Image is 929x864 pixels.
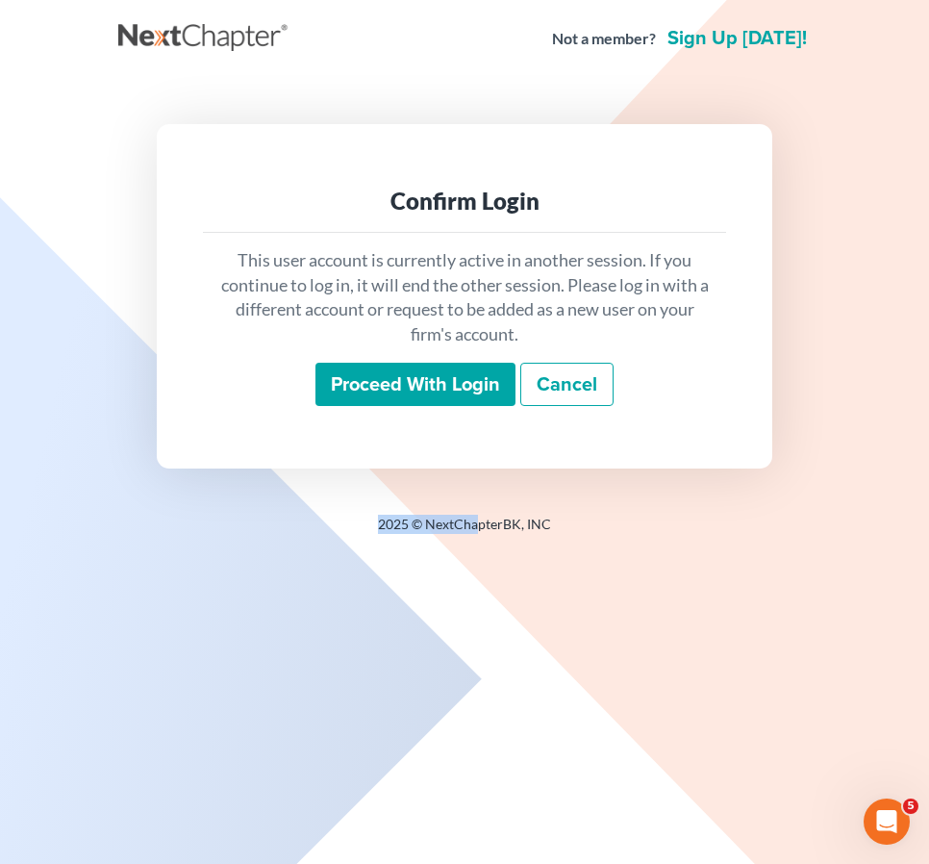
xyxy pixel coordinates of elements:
[520,363,614,407] a: Cancel
[118,515,811,549] div: 2025 © NextChapterBK, INC
[315,363,515,407] input: Proceed with login
[903,799,918,814] span: 5
[218,186,711,216] div: Confirm Login
[552,28,656,50] strong: Not a member?
[664,29,811,48] a: Sign up [DATE]!
[864,799,910,845] iframe: Intercom live chat
[218,248,711,347] p: This user account is currently active in another session. If you continue to log in, it will end ...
